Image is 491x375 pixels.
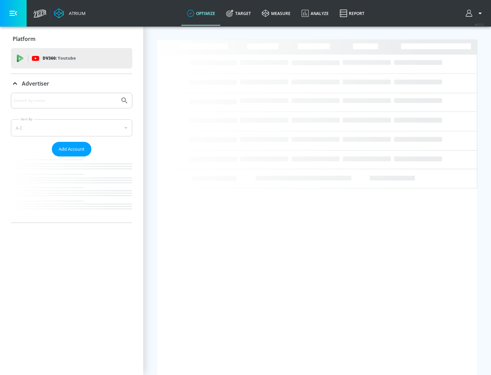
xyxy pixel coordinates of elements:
a: optimize [181,1,221,26]
span: Add Account [59,145,85,153]
a: measure [256,1,296,26]
div: Platform [11,29,132,48]
div: Atrium [66,10,86,16]
nav: list of Advertiser [11,156,132,223]
label: Sort By [19,117,34,121]
div: Advertiser [11,93,132,223]
span: v 4.22.2 [475,22,484,26]
button: Add Account [52,142,91,156]
div: A-Z [11,119,132,136]
p: Youtube [58,55,76,62]
a: Report [334,1,370,26]
a: Atrium [54,8,86,18]
a: Target [221,1,256,26]
div: DV360: Youtube [11,48,132,69]
a: Analyze [296,1,334,26]
p: Advertiser [22,80,49,87]
input: Search by name [14,96,117,105]
p: DV360: [43,55,76,62]
p: Platform [13,35,35,43]
div: Advertiser [11,74,132,93]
